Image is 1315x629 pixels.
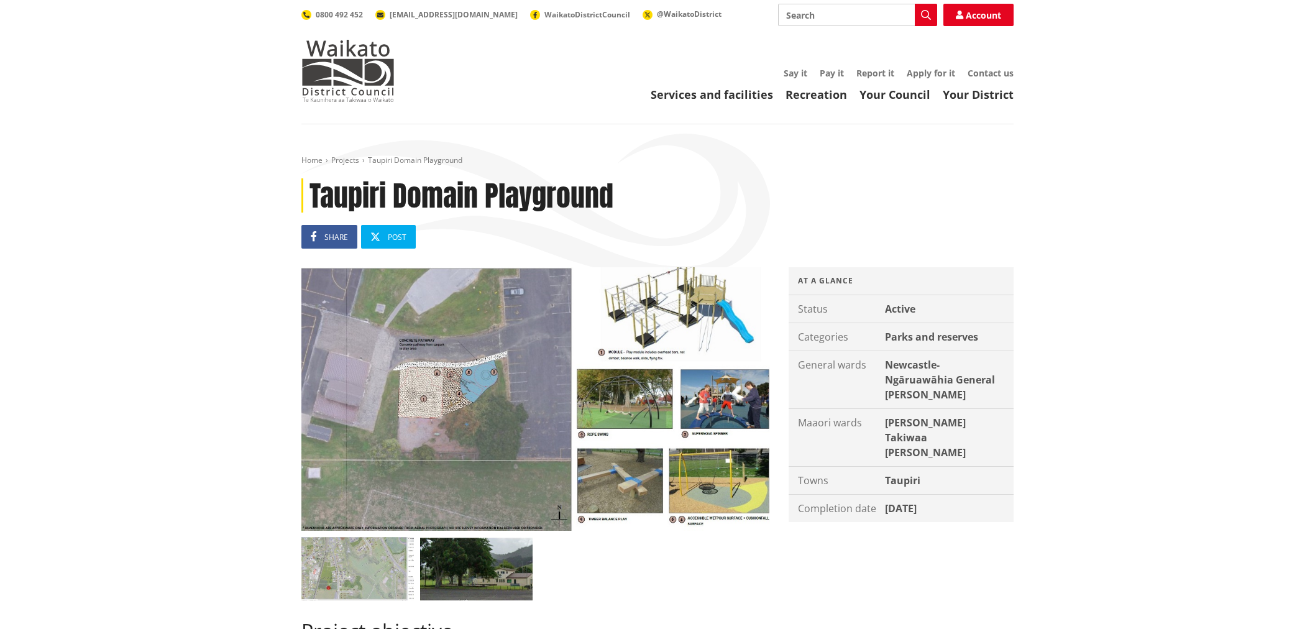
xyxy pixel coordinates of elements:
[968,67,1014,79] a: Contact us
[301,178,1014,213] h1: Taupiri Domain Playground
[789,495,882,522] div: Completion date
[882,323,1014,351] div: Parks and reserves
[657,9,722,19] span: @WaikatoDistrict
[301,225,357,249] a: Share
[388,232,406,242] span: Post
[882,467,1014,494] div: Taupiri
[361,225,416,249] a: Post
[643,9,722,19] a: @WaikatoDistrict
[789,295,882,323] div: Status
[943,4,1014,26] a: Account
[301,40,395,102] img: Waikato District Council - Te Kaunihera aa Takiwaa o Waikato
[943,87,1014,102] a: Your District
[651,87,773,102] a: Services and facilities
[301,155,323,165] a: Home
[820,67,844,79] a: Pay it
[544,9,630,20] span: WaikatoDistrictCouncil
[789,351,882,408] div: General wards
[331,155,359,165] a: Projects
[856,67,894,79] a: Report it
[420,537,533,600] img: PR-24015 Taurpiri Domain Playground
[907,67,955,79] a: Apply for it
[882,351,1014,408] div: Newcastle-Ngāruawāhia General [PERSON_NAME]
[1258,577,1303,622] iframe: Messenger Launcher
[778,4,937,26] input: Search input
[316,9,363,20] span: 0800 492 452
[530,9,630,20] a: WaikatoDistrictCouncil
[789,323,882,351] div: Categories
[789,267,1014,295] div: At a glance
[882,409,1014,466] div: [PERSON_NAME] Takiwaa [PERSON_NAME]
[375,9,518,20] a: [EMAIL_ADDRESS][DOMAIN_NAME]
[390,9,518,20] span: [EMAIL_ADDRESS][DOMAIN_NAME]
[324,232,348,242] span: Share
[368,155,462,165] span: Taupiri Domain Playground
[784,67,807,79] a: Say it
[786,87,847,102] a: Recreation
[301,537,414,600] img: PR-24015 Taupiri Domain Playground
[789,467,882,494] div: Towns
[789,409,882,466] div: Maaori wards
[859,87,930,102] a: Your Council
[882,495,1014,522] div: [DATE]
[301,155,1014,166] nav: breadcrumb
[882,295,1014,323] div: Active
[301,267,770,531] img: PR-24015 Taupiri Domain Playground 2
[301,9,363,20] a: 0800 492 452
